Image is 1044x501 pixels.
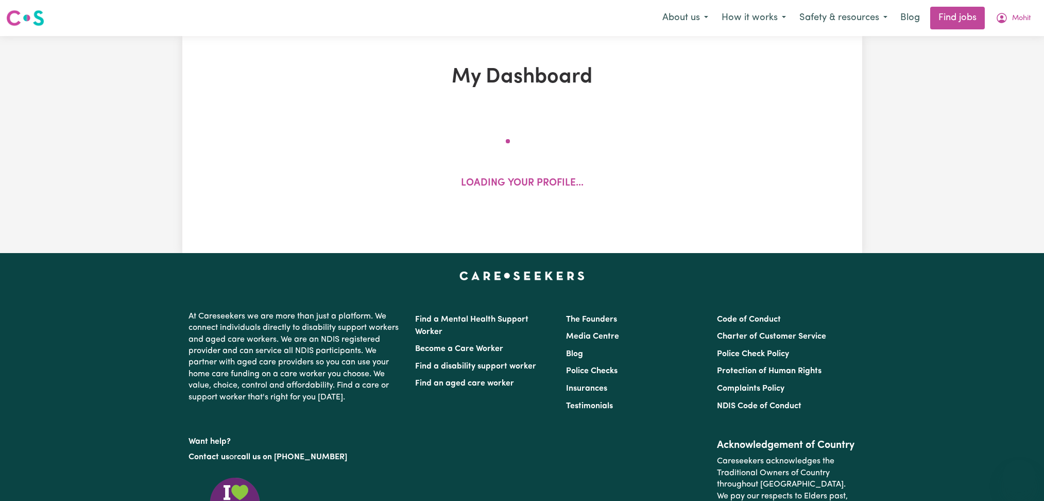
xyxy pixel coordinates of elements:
a: The Founders [566,315,617,324]
button: About us [656,7,715,29]
span: Mohit [1012,13,1031,24]
a: Find a disability support worker [415,362,536,371]
h1: My Dashboard [302,65,743,90]
a: Insurances [566,385,607,393]
a: Find jobs [930,7,985,29]
a: Blog [894,7,926,29]
a: Police Checks [566,367,618,375]
a: NDIS Code of Conduct [717,402,801,410]
p: or [189,447,403,467]
a: Find an aged care worker [415,379,514,388]
a: call us on [PHONE_NUMBER] [237,453,347,461]
a: Media Centre [566,332,619,341]
p: At Careseekers we are more than just a platform. We connect individuals directly to disability su... [189,307,403,407]
a: Code of Conduct [717,315,781,324]
a: Find a Mental Health Support Worker [415,315,528,336]
a: Protection of Human Rights [717,367,821,375]
button: How it works [715,7,793,29]
button: My Account [989,7,1038,29]
a: Contact us [189,453,229,461]
a: Blog [566,350,583,358]
a: Careseekers home page [459,272,585,280]
h2: Acknowledgement of Country [717,439,855,452]
a: Police Check Policy [717,350,789,358]
iframe: Button to launch messaging window [1003,460,1036,493]
button: Safety & resources [793,7,894,29]
a: Testimonials [566,402,613,410]
p: Loading your profile... [461,176,584,191]
a: Charter of Customer Service [717,332,826,341]
p: Want help? [189,432,403,447]
a: Careseekers logo [6,6,44,30]
a: Become a Care Worker [415,345,503,353]
img: Careseekers logo [6,9,44,27]
a: Complaints Policy [717,385,784,393]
